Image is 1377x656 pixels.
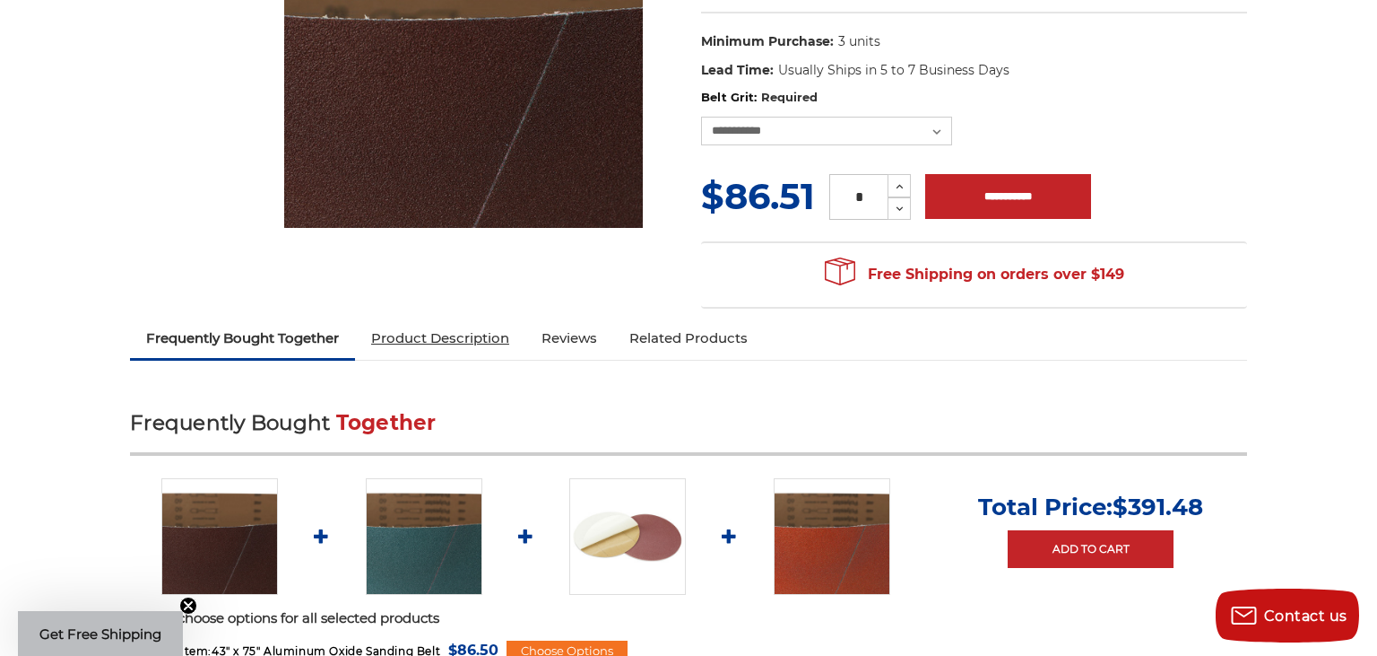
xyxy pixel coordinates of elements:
button: Close teaser [179,597,197,615]
span: Get Free Shipping [39,625,161,643]
p: Total Price: [978,493,1203,521]
a: Reviews [525,319,613,358]
button: Contact us [1216,589,1359,643]
dd: Usually Ships in 5 to 7 Business Days [778,61,1009,80]
span: Together [336,410,437,435]
a: Add to Cart [1008,530,1173,568]
div: Get Free ShippingClose teaser [18,611,183,656]
a: Related Products [613,319,764,358]
p: Please choose options for all selected products [130,608,1247,629]
dt: Minimum Purchase: [701,32,834,51]
label: Belt Grit: [701,89,1247,107]
img: 43" x 75" Aluminum Oxide Sanding Belt [161,478,278,595]
a: Frequently Bought Together [130,319,355,358]
dt: Lead Time: [701,61,774,80]
span: Free Shipping on orders over $149 [825,257,1124,293]
small: Required [761,90,818,104]
span: Contact us [1264,608,1347,625]
dd: 3 units [838,32,880,51]
a: Product Description [355,319,525,358]
span: $86.51 [701,174,815,218]
span: Frequently Bought [130,410,330,435]
span: $391.48 [1113,493,1203,521]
